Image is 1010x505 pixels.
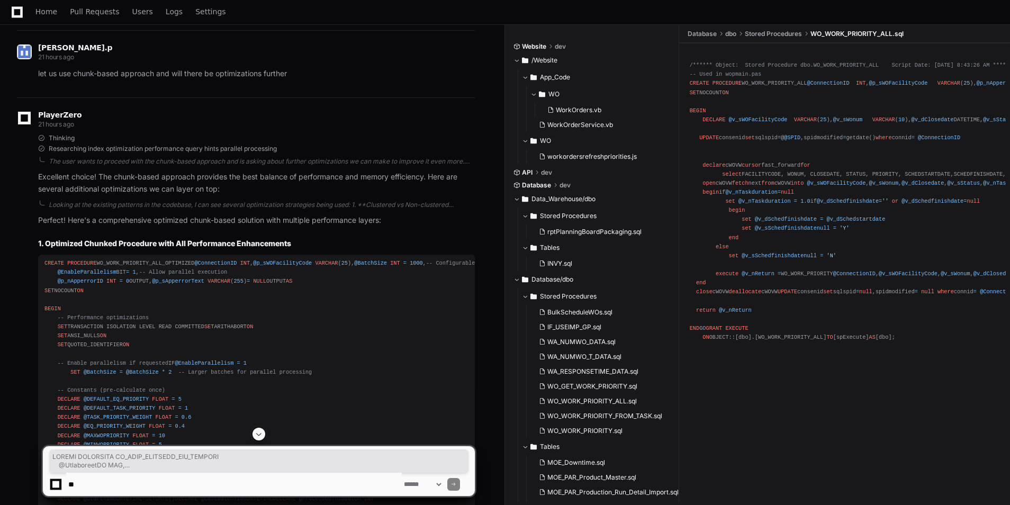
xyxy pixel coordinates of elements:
span: @v_dSchedfinishdate [817,198,879,204]
span: 25 [341,260,348,266]
span: Stored Procedures [745,30,802,38]
span: = [915,288,918,295]
svg: Directory [530,71,537,84]
span: cursor [742,162,761,168]
svg: Directory [530,210,537,222]
span: CREATE [690,80,709,86]
span: @v_dSchedfinishdate [755,216,817,222]
button: WO_WORK_PRIORITY_ALL.sql [535,394,673,409]
span: ON [722,89,728,96]
span: WO_WORK_PRIORITY_ALL.sql [547,397,637,405]
span: = [843,134,846,141]
span: -- Constants (pre-calculate once) [58,387,165,393]
span: 0 [126,278,129,284]
span: PROCEDURE [713,80,742,86]
span: VARCHAR [315,260,338,266]
span: @v_nTaskduration [738,198,791,204]
p: Excellent choice! The chunk-based approach provides the best balance of performance and memory ef... [38,171,475,195]
span: WA_NUMWO_DATA.sql [547,338,616,346]
span: UPDATE [699,134,719,141]
span: close [696,288,713,295]
span: Thinking [49,134,75,142]
span: Users [132,8,153,15]
span: 5 [178,396,182,402]
span: SET [690,89,699,96]
span: WA_RESPONSETIME_DATA.sql [547,367,638,376]
span: null [859,288,872,295]
span: set [725,198,735,204]
span: @EQ_PRIORITY_WEIGHT [84,423,146,429]
span: @DEFAULT_TASK_PRIORITY [84,405,156,411]
span: -- Performance optimizations [58,314,149,321]
span: @ConnectionID [918,134,960,141]
span: for [800,162,810,168]
button: App_Code [522,69,671,86]
span: workordersrefreshpriorities.js [547,152,637,161]
span: IF_USEIMP_GP.sql [547,323,601,331]
span: @DEFAULT_EQ_PRIORITY [84,396,149,402]
span: set [729,252,738,259]
p: Perfect! Here's a comprehensive optimized chunk-based solution with multiple performance layers: [38,214,475,227]
span: 255 [233,278,243,284]
span: 21 hours ago [38,53,74,61]
span: SET [58,332,67,339]
span: BulkScheduleWOs.sql [547,308,612,317]
span: 21 hours ago [38,120,74,128]
span: FLOAT [159,405,175,411]
span: WA_NUMWO_T_DATA.sql [547,353,621,361]
span: or [892,198,898,204]
span: App_Code [540,73,570,82]
span: @v_sWOFacilityCode [729,116,788,123]
span: NULL [253,278,266,284]
span: SET [58,341,67,348]
span: = [973,288,977,295]
span: = [820,216,823,222]
span: Stored Procedures [540,212,597,220]
span: set [745,134,754,141]
span: = [778,134,781,141]
span: = [120,369,123,375]
span: = [778,270,781,277]
span: 25 [820,116,826,123]
span: VARCHAR [794,116,817,123]
svg: Directory [522,54,528,67]
span: = [237,360,240,366]
span: @v_dClosedate [901,180,944,186]
span: null [781,189,794,195]
span: PlayerZero [38,112,82,118]
span: -- Used in wopmain.pas [690,71,762,77]
span: @ConnectionID [833,270,876,277]
span: @v_sWonum [833,116,862,123]
span: dev [541,168,552,177]
span: FLOAT [156,414,172,420]
span: begin [702,189,719,195]
span: @v_dSchedfinishdate [901,198,963,204]
span: 1 [132,269,136,275]
span: WorkOrders.vb [556,106,601,114]
button: WO [522,132,671,149]
span: TO [826,334,833,340]
span: VARCHAR [872,116,895,123]
button: IF_USEIMP_GP.sql [535,320,673,335]
span: WO_WORK_PRIORITY.sql [547,427,623,435]
span: INT [106,278,116,284]
span: WO_WORK_PRIORITY_FROM_TASK.sql [547,412,662,420]
span: END [690,325,699,331]
span: dev [560,181,571,190]
button: Database/dbo [513,271,671,288]
span: DECLARE [58,423,80,429]
span: Website [522,42,546,51]
span: Database/dbo [531,275,573,284]
span: @BatchSize [126,369,159,375]
span: 'Y' [840,225,849,231]
span: GRANT [706,325,722,331]
span: end [729,235,738,241]
span: = [794,198,797,204]
span: else [716,244,729,250]
strong: 1. Optimized Chunked Procedure with All Performance Enhancements [38,239,291,248]
span: '' [882,198,888,204]
span: into [791,180,804,186]
div: WO_WORK_PRIORITY_ALL , ( ), OUTPUT, ( ) OUTPUT NOCOUNT ( ), ( ), DATETIME, ( ), , DATETIME, DATET... [690,52,999,342]
span: set [823,288,833,295]
span: = [963,198,967,204]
